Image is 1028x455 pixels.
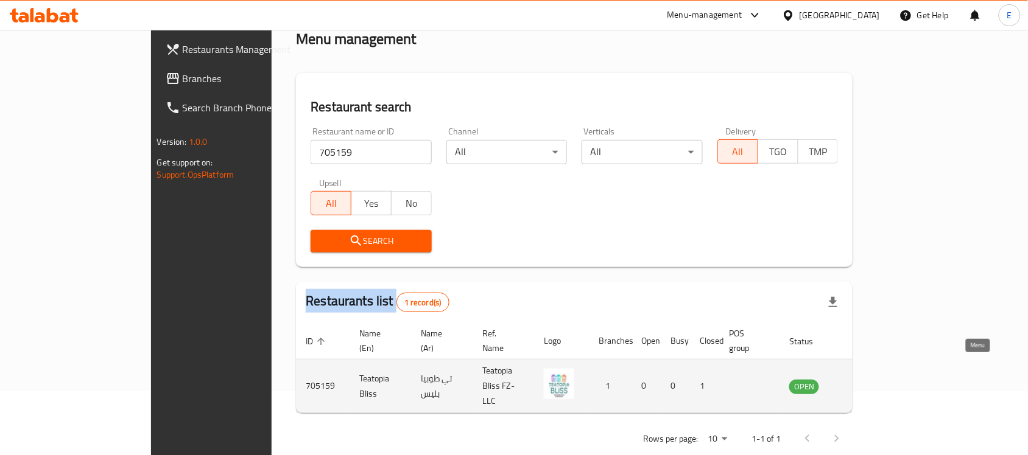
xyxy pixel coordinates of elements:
[156,35,323,64] a: Restaurants Management
[690,322,719,359] th: Closed
[643,431,698,446] p: Rows per page:
[157,134,187,150] span: Version:
[667,8,742,23] div: Menu-management
[351,191,392,215] button: Yes
[582,140,703,164] div: All
[723,143,753,161] span: All
[534,322,589,359] th: Logo
[789,334,829,349] span: Status
[482,326,519,355] span: Ref. Name
[661,322,690,359] th: Busy
[296,29,416,49] h2: Menu management
[803,143,834,161] span: TMP
[396,293,449,312] div: Total records count
[157,167,234,182] a: Support.OpsPlatform
[758,139,798,164] button: TGO
[752,431,781,446] p: 1-1 of 1
[1007,9,1012,22] span: E
[311,191,351,215] button: All
[589,359,632,413] td: 1
[359,326,396,355] span: Name (En)
[632,322,661,359] th: Open
[306,334,329,349] span: ID
[183,71,313,86] span: Branches
[544,369,574,399] img: Teatopia Bliss
[311,140,432,164] input: Search for restaurant name or ID..
[789,380,819,394] span: OPEN
[156,93,323,122] a: Search Branch Phone
[798,139,839,164] button: TMP
[311,230,432,252] button: Search
[306,292,449,312] h2: Restaurants list
[473,359,534,413] td: Teatopia Bliss FZ-LLC
[661,359,690,413] td: 0
[356,195,387,212] span: Yes
[183,42,313,57] span: Restaurants Management
[296,359,350,413] td: 705159
[157,155,213,170] span: Get support on:
[789,380,819,394] div: OPEN
[350,359,411,413] td: Teatopia Bliss
[397,297,449,308] span: 1 record(s)
[843,322,885,359] th: Action
[632,359,661,413] td: 0
[726,127,756,136] label: Delivery
[763,143,794,161] span: TGO
[156,64,323,93] a: Branches
[296,322,885,413] table: enhanced table
[690,359,719,413] td: 1
[717,139,758,164] button: All
[316,195,347,212] span: All
[421,326,458,355] span: Name (Ar)
[411,359,473,413] td: تي طوبيا بليس
[446,140,568,164] div: All
[319,179,342,187] label: Upsell
[396,195,427,212] span: No
[391,191,432,215] button: No
[189,134,208,150] span: 1.0.0
[311,98,838,116] h2: Restaurant search
[183,100,313,115] span: Search Branch Phone
[320,234,422,249] span: Search
[729,326,765,355] span: POS group
[589,322,632,359] th: Branches
[819,288,848,317] div: Export file
[800,9,880,22] div: [GEOGRAPHIC_DATA]
[703,430,732,448] div: Rows per page:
